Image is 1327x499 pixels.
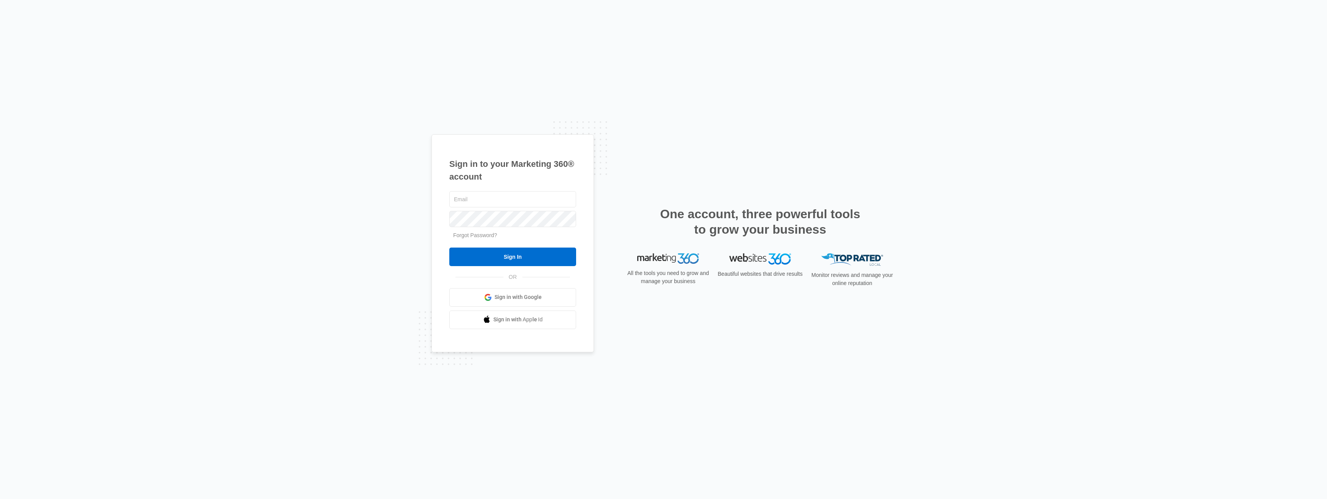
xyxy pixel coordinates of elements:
img: Marketing 360 [637,253,699,264]
a: Sign in with Apple Id [449,311,576,329]
input: Email [449,191,576,207]
a: Forgot Password? [453,232,497,238]
span: Sign in with Google [495,293,542,301]
input: Sign In [449,248,576,266]
a: Sign in with Google [449,288,576,307]
img: Websites 360 [729,253,791,265]
img: Top Rated Local [821,253,883,266]
span: OR [503,273,522,281]
span: Sign in with Apple Id [493,316,543,324]
p: Beautiful websites that drive results [717,270,803,278]
p: All the tools you need to grow and manage your business [625,269,711,285]
h2: One account, three powerful tools to grow your business [658,206,863,237]
p: Monitor reviews and manage your online reputation [809,271,895,287]
h1: Sign in to your Marketing 360® account [449,158,576,183]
